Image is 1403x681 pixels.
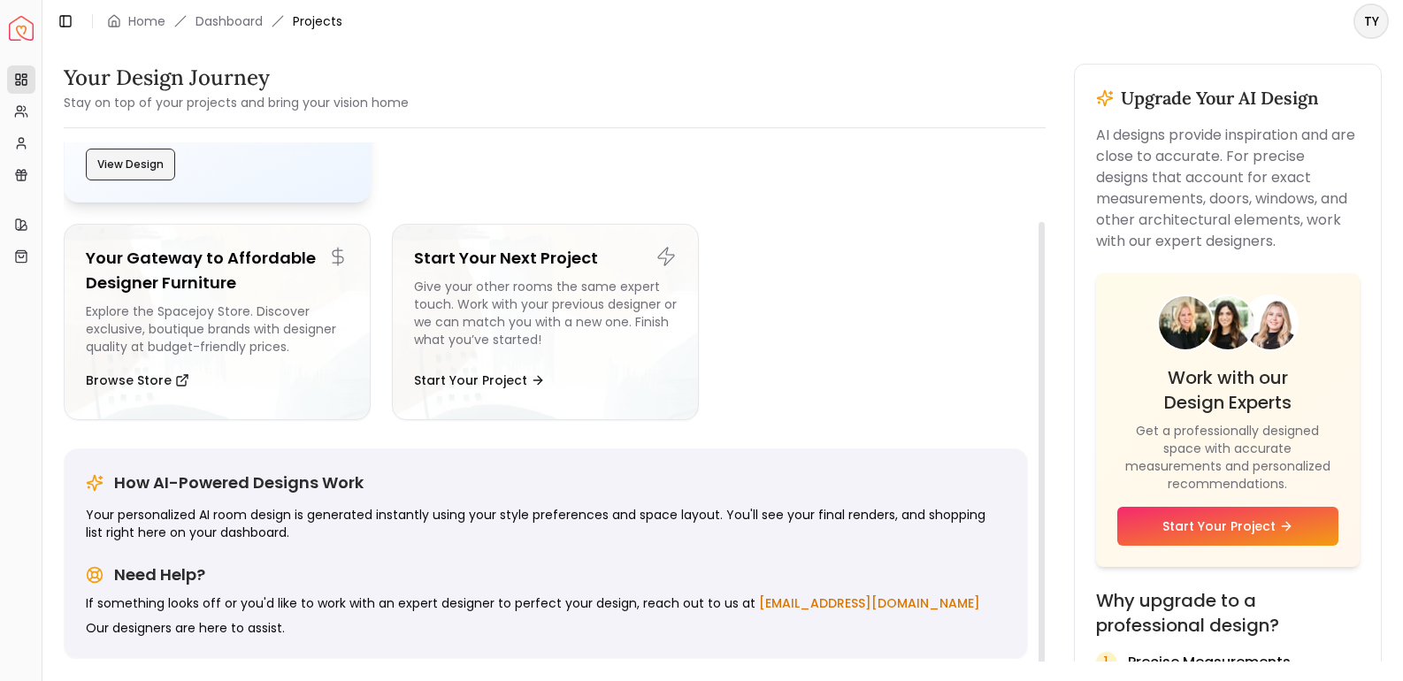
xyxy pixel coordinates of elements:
[1096,125,1361,252] p: AI designs provide inspiration and are close to accurate. For precise designs that account for ex...
[128,12,165,30] a: Home
[64,224,371,420] a: Your Gateway to Affordable Designer FurnitureExplore the Spacejoy Store. Discover exclusive, bout...
[1117,507,1339,546] a: Start Your Project
[64,94,409,111] small: Stay on top of your projects and bring your vision home
[1159,296,1212,376] img: Designer 1
[86,302,349,356] div: Explore the Spacejoy Store. Discover exclusive, boutique brands with designer quality at budget-f...
[1201,296,1254,373] img: Designer 2
[1244,296,1297,356] img: Designer 3
[64,64,409,92] h3: Your Design Journey
[1117,365,1339,415] h4: Work with our Design Experts
[1355,5,1387,37] span: TY
[293,12,342,30] span: Projects
[1096,652,1117,673] div: 1
[86,619,1006,637] p: Our designers are here to assist.
[86,594,1006,612] p: If something looks off or you'd like to work with an expert designer to perfect your design, reac...
[414,278,677,356] div: Give your other rooms the same expert touch. Work with your previous designer or we can match you...
[392,224,699,420] a: Start Your Next ProjectGive your other rooms the same expert touch. Work with your previous desig...
[414,246,677,271] h5: Start Your Next Project
[107,12,342,30] nav: breadcrumb
[1121,86,1319,111] h3: Upgrade Your AI Design
[9,16,34,41] a: Spacejoy
[9,16,34,41] img: Spacejoy Logo
[86,149,175,180] button: View Design
[86,363,189,398] button: Browse Store
[414,363,545,398] button: Start Your Project
[1117,422,1339,493] p: Get a professionally designed space with accurate measurements and personalized recommendations.
[86,506,1006,541] p: Your personalized AI room design is generated instantly using your style preferences and space la...
[114,471,364,495] h5: How AI-Powered Designs Work
[114,562,205,587] h5: Need Help?
[1353,4,1389,39] button: TY
[1096,588,1361,638] h4: Why upgrade to a professional design?
[86,246,349,295] h5: Your Gateway to Affordable Designer Furniture
[759,594,980,612] a: [EMAIL_ADDRESS][DOMAIN_NAME]
[1128,652,1361,673] p: Precise Measurements
[195,12,263,30] a: Dashboard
